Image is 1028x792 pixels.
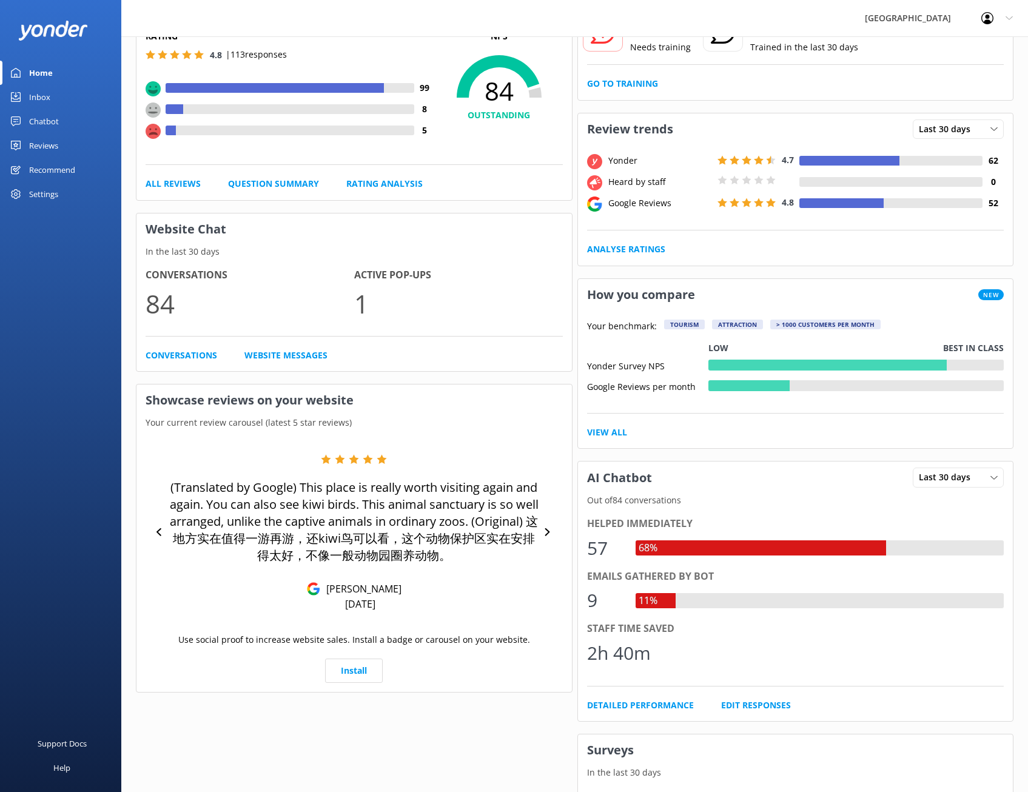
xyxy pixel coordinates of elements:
div: Attraction [712,320,763,329]
span: 4.8 [210,49,222,61]
p: Needs training [630,41,691,54]
span: New [978,289,1004,300]
div: Home [29,61,53,85]
a: View All [587,426,627,439]
h4: 0 [983,175,1004,189]
div: Settings [29,182,58,206]
h4: 8 [414,102,435,116]
h3: How you compare [578,279,704,310]
p: Low [708,341,728,355]
h4: 5 [414,124,435,137]
div: Inbox [29,85,50,109]
p: [DATE] [345,597,375,611]
p: Your current review carousel (latest 5 star reviews) [136,416,572,429]
span: 4.7 [782,154,794,166]
div: 57 [587,534,623,563]
h3: Website Chat [136,213,572,245]
h3: Review trends [578,113,682,145]
span: 84 [435,76,563,106]
div: Heard by staff [605,175,714,189]
p: Your benchmark: [587,320,657,334]
h3: Showcase reviews on your website [136,384,572,416]
div: Google Reviews [605,196,714,210]
a: All Reviews [146,177,201,190]
p: Use social proof to increase website sales. Install a badge or carousel on your website. [178,633,530,646]
div: Chatbot [29,109,59,133]
span: Last 30 days [919,122,978,136]
a: Install [325,659,383,683]
h4: 99 [414,81,435,95]
p: 84 [146,283,354,324]
p: Out of 84 conversations [578,494,1013,507]
a: Website Messages [244,349,328,362]
h3: Surveys [578,734,1013,766]
p: Best in class [943,341,1004,355]
h3: AI Chatbot [578,462,661,494]
div: > 1000 customers per month [770,320,881,329]
div: 11% [636,593,660,609]
div: Helped immediately [587,516,1004,532]
p: In the last 30 days [578,766,1013,779]
h4: Conversations [146,267,354,283]
p: (Translated by Google) This place is really worth visiting again and again. You can also see kiwi... [170,479,539,564]
p: | 113 responses [226,48,287,61]
a: Rating Analysis [346,177,423,190]
a: Conversations [146,349,217,362]
a: Analyse Ratings [587,243,665,256]
p: 1 [354,283,563,324]
div: Recommend [29,158,75,182]
a: Edit Responses [721,699,791,712]
div: Yonder Survey NPS [587,360,708,371]
p: [PERSON_NAME] [320,582,401,596]
p: In the last 30 days [136,245,572,258]
img: yonder-white-logo.png [18,21,88,41]
div: Support Docs [38,731,87,756]
div: 68% [636,540,660,556]
div: Emails gathered by bot [587,569,1004,585]
div: Help [53,756,70,780]
div: Yonder [605,154,714,167]
div: Google Reviews per month [587,380,708,391]
h4: 52 [983,196,1004,210]
h4: OUTSTANDING [435,109,563,122]
span: Last 30 days [919,471,978,484]
h4: Active Pop-ups [354,267,563,283]
div: Reviews [29,133,58,158]
div: Staff time saved [587,621,1004,637]
span: 4.8 [782,196,794,208]
div: Tourism [664,320,705,329]
a: Question Summary [228,177,319,190]
div: 9 [587,586,623,615]
p: Trained in the last 30 days [750,41,858,54]
div: 2h 40m [587,639,651,668]
a: Detailed Performance [587,699,694,712]
img: Google Reviews [307,582,320,596]
h4: 62 [983,154,1004,167]
a: Go to Training [587,77,658,90]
